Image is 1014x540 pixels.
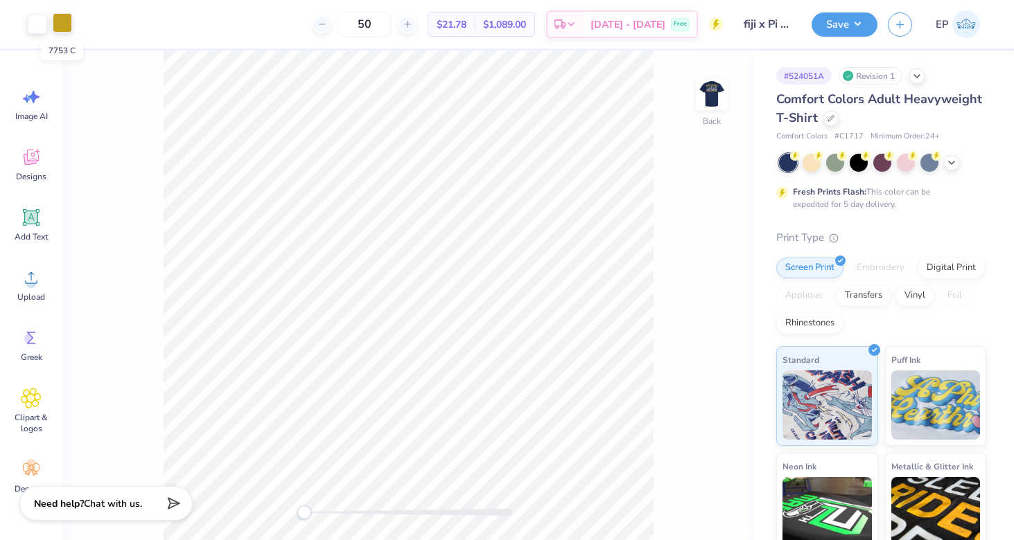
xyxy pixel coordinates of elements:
img: Puff Ink [891,370,981,440]
input: Untitled Design [733,10,801,38]
div: Applique [776,285,832,306]
span: Minimum Order: 24 + [871,131,940,143]
span: Clipart & logos [8,412,54,434]
img: Standard [783,370,872,440]
span: Upload [17,291,45,303]
button: Save [812,12,877,37]
span: Metallic & Glitter Ink [891,459,973,474]
div: Embroidery [848,258,914,278]
div: Print Type [776,230,986,246]
div: Accessibility label [297,505,311,519]
span: $21.78 [437,17,466,32]
div: Foil [938,285,971,306]
span: Comfort Colors [776,131,828,143]
span: Neon Ink [783,459,816,474]
span: Free [674,19,687,29]
img: Ella Parastaran [952,10,980,38]
div: Vinyl [895,285,934,306]
span: Add Text [15,231,48,242]
span: Standard [783,352,819,367]
span: Image AI [15,111,48,122]
img: Back [698,80,726,108]
span: [DATE] - [DATE] [591,17,665,32]
div: Back [703,115,721,127]
div: # 524051A [776,67,832,84]
strong: Fresh Prints Flash: [793,186,866,197]
input: – – [338,12,392,37]
strong: Need help? [34,497,84,510]
span: EP [936,17,949,33]
span: Comfort Colors Adult Heavyweight T-Shirt [776,91,982,126]
span: Chat with us. [84,497,142,510]
div: 7753 C [41,41,83,60]
span: Decorate [15,483,48,494]
span: Greek [21,352,42,363]
div: This color can be expedited for 5 day delivery. [793,186,963,210]
div: Screen Print [776,258,843,278]
span: $1,089.00 [483,17,526,32]
span: # C1717 [834,131,864,143]
a: EP [929,10,986,38]
div: Revision 1 [839,67,902,84]
div: Transfers [836,285,891,306]
span: Puff Ink [891,352,920,367]
div: Digital Print [918,258,985,278]
div: Rhinestones [776,313,843,334]
span: Designs [16,171,46,182]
